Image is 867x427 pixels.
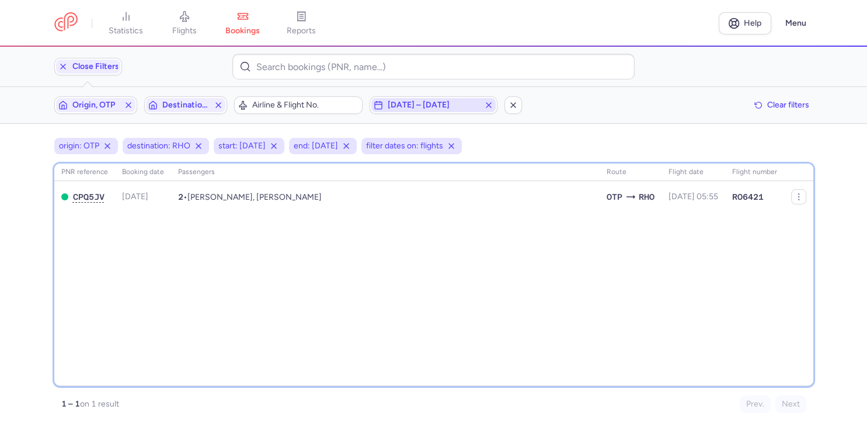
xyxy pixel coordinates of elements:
button: Airline & Flight No. [234,96,363,114]
button: Close filters [54,58,122,75]
a: reports [272,11,330,36]
span: bookings [225,26,260,36]
button: Destination, RHO [144,96,227,114]
span: flights [172,26,197,36]
button: [DATE] – [DATE] [370,96,498,114]
span: CPQ5JV [73,192,105,202]
span: start: [DATE] [218,140,266,152]
button: Origin, OTP [54,96,137,114]
span: Clear filters [767,100,809,109]
button: Next [775,395,806,413]
a: bookings [214,11,272,36]
span: reports [287,26,316,36]
span: Close filters [72,62,119,71]
th: Route [600,164,661,181]
span: Airline & Flight No. [252,100,358,110]
span: filter dates on: flights [366,140,443,152]
span: destination: RHO [127,140,190,152]
span: 2 [178,192,183,202]
span: [DATE] 05:55 [668,192,718,202]
span: Origin, OTP [72,100,119,110]
th: flight date [661,164,725,181]
span: end: [DATE] [294,140,338,152]
th: Passengers [171,164,600,181]
span: statistics [109,26,143,36]
span: [DATE] – [DATE] [388,100,480,110]
button: CPQ5JV [73,192,105,202]
span: RO6421 [732,191,764,203]
span: RHO [639,190,654,203]
th: Booking date [115,164,171,181]
a: statistics [97,11,155,36]
span: Lorelai Mihaela DRAGUT ULMEANU ANGELESCU, Patric DRAGUT [187,192,322,202]
a: flights [155,11,214,36]
span: Help [744,19,761,27]
th: PNR reference [54,164,115,181]
span: on 1 result [80,399,119,409]
span: • [178,192,322,202]
button: Menu [778,12,813,34]
input: Search bookings (PNR, name...) [232,54,635,79]
button: Clear filters [750,96,813,114]
span: Destination, RHO [162,100,209,110]
span: origin: OTP [59,140,99,152]
span: OTP [607,190,622,203]
button: Prev. [740,395,771,413]
a: CitizenPlane red outlined logo [54,12,78,34]
span: [DATE] [122,192,148,202]
strong: 1 – 1 [61,399,80,409]
th: Flight number [725,164,784,181]
a: Help [719,12,771,34]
